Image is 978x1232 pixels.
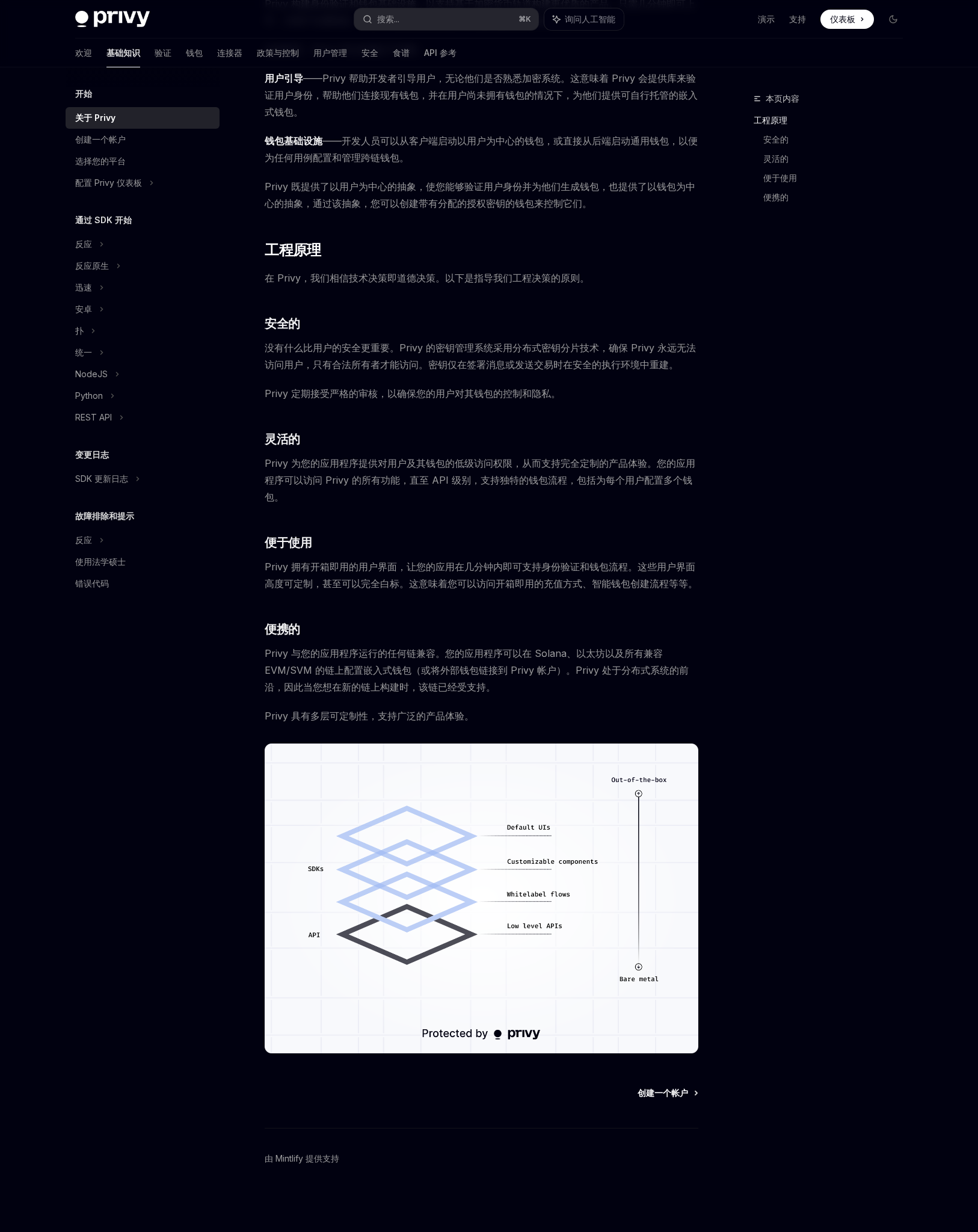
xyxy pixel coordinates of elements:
font: K [526,14,531,23]
font: ——Privy 帮助开发者引导用户，无论他们是否熟悉加密系统。这意味着 Privy 会提供库来验证用户身份，帮助他们连接现有钱包，并在用户尚未拥有钱包的情况下，为他们提供可自行托管的嵌入式钱包。 [265,72,698,118]
font: 用户引导 [265,72,303,84]
font: 仪表板 [830,14,855,24]
a: 创建一个帐户 [638,1087,697,1099]
font: 基础知识 [106,48,140,58]
font: 欢迎 [75,48,92,58]
a: 使用法学硕士 [66,551,220,573]
font: Privy 具有多层可定制性，支持广泛的产品体验。 [265,710,474,722]
font: Python [75,390,103,401]
font: 反应 [75,239,92,249]
font: NodeJS [75,369,108,379]
a: API 参考 [424,38,457,67]
a: 工程原理 [754,111,912,130]
font: ⌘ [518,14,526,23]
font: 安全的 [763,134,789,144]
a: 错误代码 [66,573,220,594]
a: 欢迎 [75,38,92,67]
font: 工程原理 [754,115,787,125]
font: 询问人工智能 [565,14,615,24]
a: 钱包 [186,38,203,67]
font: 安卓 [75,304,92,314]
a: 用户管理 [313,38,347,67]
font: 创建一个帐户 [75,134,126,144]
font: 工程原理 [265,241,321,259]
font: 安全 [361,48,378,58]
a: 关于 Privy [66,107,220,129]
font: 关于 Privy [75,112,115,123]
a: 食谱 [393,38,410,67]
a: 政策与控制 [257,38,299,67]
font: 本页内容 [766,93,799,103]
font: REST API [75,412,112,422]
button: 询问人工智能 [544,8,624,30]
font: 搜索... [377,14,399,24]
img: 图片/定制.png [265,744,698,1053]
a: 验证 [155,38,171,67]
font: 变更日志 [75,449,109,460]
font: 便携的 [265,622,300,636]
font: 灵活的 [763,153,789,164]
font: 便携的 [763,192,789,202]
a: 演示 [758,13,775,25]
font: 演示 [758,14,775,24]
font: 统一 [75,347,92,357]
font: 没有什么比用户的安全更重要。Privy 的密钥管理系统采用分布式密钥分片技术，确保 Privy 永远无法访问用户，只有合法所有者才能访问。密钥仅在签署消息或发送交易时在安全的执行环境中重建。 [265,342,696,371]
font: 连接器 [217,48,242,58]
a: 仪表板 [820,10,874,29]
font: 由 Mintlify 提供支持 [265,1153,339,1163]
a: 安全 [361,38,378,67]
button: 切换暗模式 [884,10,903,29]
font: 创建一个帐户 [638,1088,688,1098]
font: 验证 [155,48,171,58]
a: 灵活的 [763,149,912,168]
font: 迅速 [75,282,92,292]
font: Privy 既提供了以用户为中心的抽象，使您能够验证用户身份并为他们生成钱包，也提供了以钱包为中心的抽象，通过该抽象，您可以创建带有分配的授权密钥的钱包来控制它们。 [265,180,695,209]
font: 扑 [75,325,84,336]
font: 钱包 [186,48,203,58]
font: Privy 与您的应用程序运行的任何链兼容。您的应用程序可以在 Solana、以太坊以及所有兼容 EVM/SVM 的链上配置嵌入式钱包（或将外部钱包链接到 Privy 帐户）。Privy 处于分... [265,647,689,693]
font: 通过 SDK 开始 [75,215,132,225]
font: 便于使用 [265,535,312,550]
font: 配置 Privy 仪表板 [75,177,142,188]
font: 支持 [789,14,806,24]
font: 食谱 [393,48,410,58]
a: 由 Mintlify 提供支持 [265,1153,339,1165]
font: ——开发人员可以从客户端启动以用户为中心的钱包，或直接从后端启动通用钱包，以便为任何用例配置和管理跨链钱包。 [265,135,698,164]
font: 钱包基础设施 [265,135,322,147]
font: 便于使用 [763,173,797,183]
font: 开始 [75,88,92,99]
font: 用户管理 [313,48,347,58]
a: 基础知识 [106,38,140,67]
a: 连接器 [217,38,242,67]
font: 在 Privy，我们相信技术决策即道德决策。以下是指导我们工程决策的原则。 [265,272,589,284]
font: 安全的 [265,316,300,331]
font: API 参考 [424,48,457,58]
font: 错误代码 [75,578,109,588]
font: 灵活的 [265,432,300,446]
button: 搜索...⌘K [354,8,538,30]
font: 故障排除和提示 [75,511,134,521]
a: 创建一个帐户 [66,129,220,150]
font: 反应原生 [75,260,109,271]
a: 便于使用 [763,168,912,188]
font: Privy 拥有开箱即用的用户界面，让您的应用在几分钟内即可支持身份验证和钱包流程。这些用户界面高度可定制，甚至可以完全白标。这意味着您可以访问开箱即用的充值方式、智能钱包创建流程等等。 [265,561,698,590]
a: 便携的 [763,188,912,207]
a: 选择您的平台 [66,150,220,172]
font: Privy 定期接受严格的审核，以确保您的用户对其钱包的控制和隐私。 [265,387,561,399]
font: 选择您的平台 [75,156,126,166]
font: 政策与控制 [257,48,299,58]
font: 反应 [75,535,92,545]
a: 支持 [789,13,806,25]
font: Privy 为您的应用程序提供对用户及其钱包的低级访问权限，从而支持完全定制的产品体验。您的应用程序可以访问 Privy 的所有功能，直至 API 级别，支持独特的钱包流程，包括为每个用户配置多... [265,457,695,503]
img: 深色标志 [75,11,150,28]
font: 使用法学硕士 [75,556,126,567]
font: SDK 更新日志 [75,473,128,484]
a: 安全的 [763,130,912,149]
